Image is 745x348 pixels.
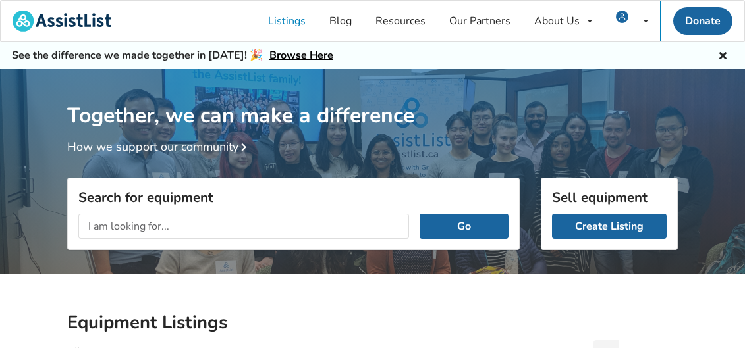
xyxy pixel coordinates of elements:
h3: Search for equipment [78,189,509,206]
a: Browse Here [269,48,333,62]
h1: Together, we can make a difference [67,69,678,129]
h3: Sell equipment [552,189,667,206]
a: Donate [673,7,732,35]
img: assistlist-logo [13,11,111,32]
a: How we support our community [67,139,252,155]
button: Go [420,214,509,239]
a: Create Listing [552,214,667,239]
a: Listings [256,1,317,41]
a: Resources [364,1,437,41]
div: About Us [534,16,580,26]
h2: Equipment Listings [67,311,678,334]
h5: See the difference we made together in [DATE]! 🎉 [12,49,333,62]
img: user icon [616,11,628,23]
a: Blog [317,1,364,41]
input: I am looking for... [78,214,409,239]
a: Our Partners [437,1,522,41]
